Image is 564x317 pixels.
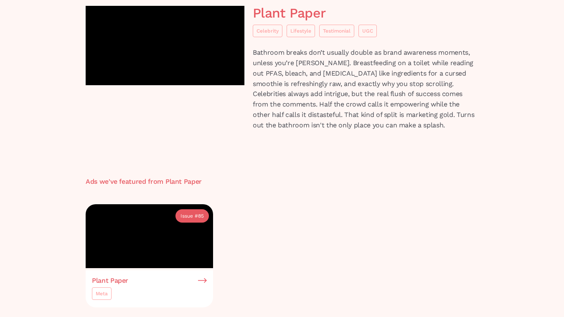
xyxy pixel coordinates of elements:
[319,25,354,37] a: Testimonial
[180,212,198,220] div: Issue #
[92,287,112,300] a: Meta
[358,25,377,37] a: UGC
[290,27,311,35] div: Lifestyle
[92,277,207,284] a: Plant Paper
[96,289,108,298] div: Meta
[253,25,282,37] a: Celebrity
[92,277,128,284] h3: Plant Paper
[165,178,202,185] h3: Plant Paper
[362,27,373,35] div: UGC
[253,6,478,20] h1: Plant Paper
[253,48,478,130] p: Bathroom breaks don’t usually double as brand awareness moments, unless you’re [PERSON_NAME]. Bre...
[323,27,351,35] div: Testimonial
[86,178,165,185] h3: Ads we've featured from
[257,27,279,35] div: Celebrity
[287,25,315,37] a: Lifestyle
[175,209,209,223] a: Issue #85
[198,212,204,220] div: 85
